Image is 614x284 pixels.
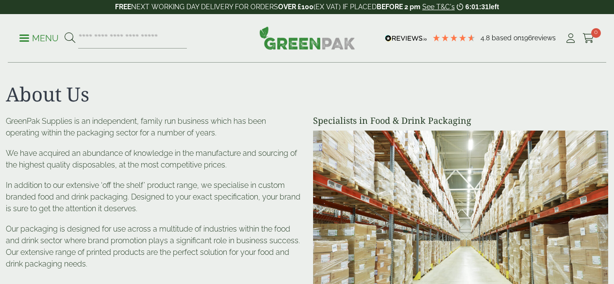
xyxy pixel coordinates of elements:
[564,33,577,43] i: My Account
[6,223,301,270] p: Our packaging is designed for use across a multitude of industries within the food and drink sect...
[492,34,521,42] span: Based on
[385,35,427,42] img: REVIEWS.io
[377,3,420,11] strong: BEFORE 2 pm
[313,116,609,126] h4: Specialists in Food & Drink Packaging
[521,34,532,42] span: 196
[582,33,595,43] i: Cart
[259,26,355,50] img: GreenPak Supplies
[432,33,476,42] div: 4.79 Stars
[481,34,492,42] span: 4.8
[6,83,608,106] h1: About Us
[465,3,489,11] span: 6:01:31
[6,180,301,215] p: In addition to our extensive ‘off the shelf’ product range, we specialise in custom branded food ...
[422,3,455,11] a: See T&C's
[591,28,601,38] span: 0
[582,31,595,46] a: 0
[532,34,556,42] span: reviews
[19,33,59,42] a: Menu
[278,3,314,11] strong: OVER £100
[6,148,301,171] p: We have acquired an abundance of knowledge in the manufacture and sourcing of the highest quality...
[6,116,301,139] p: GreenPak Supplies is an independent, family run business which has been operating within the pack...
[19,33,59,44] p: Menu
[489,3,499,11] span: left
[115,3,131,11] strong: FREE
